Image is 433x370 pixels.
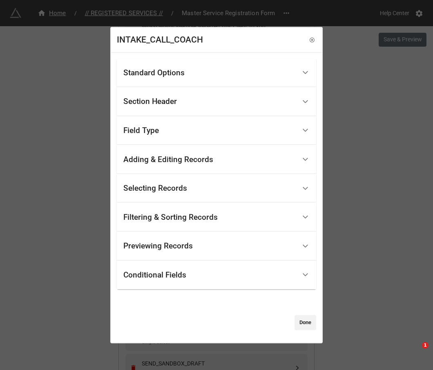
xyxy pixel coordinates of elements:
div: Standard Options [117,58,316,87]
div: Selecting Records [123,184,187,192]
div: Filtering & Sorting Records [117,203,316,232]
a: Done [295,315,316,330]
div: Conditional Fields [117,260,316,289]
div: Selecting Records [117,174,316,203]
div: Conditional Fields [123,271,186,279]
div: Field Type [117,116,316,145]
span: 1 [422,342,429,349]
div: Filtering & Sorting Records [123,213,218,221]
div: Previewing Records [117,232,316,261]
div: Previewing Records [123,242,193,250]
div: Section Header [123,97,177,106]
div: Section Header [117,87,316,116]
iframe: Intercom live chat [405,342,425,362]
div: Standard Options [123,68,185,77]
div: Adding & Editing Records [123,155,213,163]
div: Adding & Editing Records [117,145,316,174]
div: INTAKE_CALL_COACH [117,34,203,47]
div: Field Type [123,126,159,135]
